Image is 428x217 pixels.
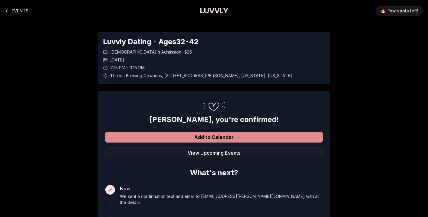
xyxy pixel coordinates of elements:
img: Confirmation Step [199,99,229,115]
a: LUVVLY [200,6,228,16]
p: We sent a confirmation text and email to [EMAIL_ADDRESS][PERSON_NAME][DOMAIN_NAME] with all the d... [120,193,323,205]
h3: Now [120,185,323,192]
span: Few spots left! [387,8,418,14]
h2: [PERSON_NAME] , you're confirmed! [105,115,323,124]
span: Threes Brewing Gowanus , [STREET_ADDRESS][PERSON_NAME] , [US_STATE] , [US_STATE] [110,73,292,79]
a: Back to events [5,5,28,17]
span: 7:15 PM - 9:15 PM [110,65,145,71]
span: 🔥 [380,8,386,14]
span: [DATE] [110,57,124,63]
h1: Luvvly Dating - Ages 32 - 42 [103,37,325,47]
button: View Upcoming Events [105,147,323,158]
button: Add to Calendar [105,132,323,143]
span: [DEMOGRAPHIC_DATA]'s Admission - $25 [110,49,192,55]
h2: What's next? [105,166,323,178]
